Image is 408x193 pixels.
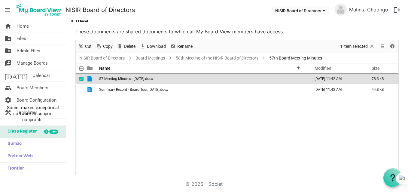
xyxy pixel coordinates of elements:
span: 57 Meeting Minutes - [DATE].docx [99,77,153,81]
p: These documents are shared documents to which all My Board View members have access. [75,28,399,35]
button: Selection [339,43,376,50]
a: © 2025 - Societ [185,181,223,187]
td: checkbox [76,73,84,84]
button: Cut [77,43,93,50]
div: Cut [76,40,94,53]
div: Details [387,40,397,53]
span: settings [5,94,12,106]
button: Details [388,43,397,50]
a: Board Meetings [134,54,166,62]
span: Frontier [5,163,24,175]
button: NISIR Board of Directors dropdownbutton [271,6,329,15]
a: NISIR Board of Directors [65,4,135,16]
button: Delete [116,43,137,50]
span: Delete [123,43,136,50]
span: 1 item selected [339,43,368,50]
span: Societ makes exceptional software to support nonprofits. [3,105,63,123]
div: Delete [115,40,138,53]
span: Admin Files [17,45,40,57]
td: Summary Record - Board Tour, 11.03.24.docx is template cell column header Name [97,84,308,95]
td: 78.3 kB is template cell column header Size [365,73,398,84]
span: switch_account [5,57,12,69]
span: Copy [102,43,113,50]
span: Rename [177,43,193,50]
div: new [49,130,58,134]
button: View dropdownbutton [378,43,385,50]
span: Download [146,43,166,50]
a: 58th Meeting of the NISIR Board of Directors [175,54,260,62]
span: [DATE] [5,69,28,81]
span: Partner Web [5,150,33,162]
span: Cut [84,43,92,50]
span: people [5,82,12,94]
img: My Board View Logo [15,2,63,17]
img: no-profile-picture.svg [335,4,347,16]
div: Copy [94,40,115,53]
td: is template cell column header type [84,73,97,84]
td: 57 Meeting Minutes - 1.03.24.docx is template cell column header Name [97,73,308,84]
span: Glass Register [5,126,37,138]
span: Summary Record - Board Tour, [DATE].docx [99,87,168,92]
span: 57th Board Meeting Minutes [268,54,323,62]
span: menu [2,4,13,16]
button: Rename [169,43,194,50]
button: Download [139,43,167,50]
a: Mutinta Choongo [347,4,391,16]
span: folder_shared [5,32,12,44]
span: Board Configuration [17,94,56,106]
span: Modified [315,66,331,71]
td: 44.8 kB is template cell column header Size [365,84,398,95]
button: logout [391,4,403,16]
button: Copy [95,43,114,50]
span: Home [17,20,29,32]
span: Manage Boards [17,57,48,69]
a: NISIR Board of Directors [78,54,126,62]
span: folder_shared [5,45,12,57]
div: View [377,40,387,53]
div: Rename [168,40,195,53]
div: Clear selection [338,40,377,53]
span: Files [17,32,26,44]
td: June 07, 2024 11:42 AM column header Modified [308,84,365,95]
div: Download [138,40,168,53]
span: Calendar [32,69,50,81]
span: Size [372,66,380,71]
h3: Files [71,15,403,26]
td: is template cell column header type [84,84,97,95]
td: checkbox [76,84,84,95]
span: Name [99,66,111,71]
span: Sumac [5,138,22,150]
span: home [5,20,12,32]
td: June 07, 2024 11:42 AM column header Modified [308,73,365,84]
span: Board Members [17,82,48,94]
a: My Board View Logo [15,2,65,17]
